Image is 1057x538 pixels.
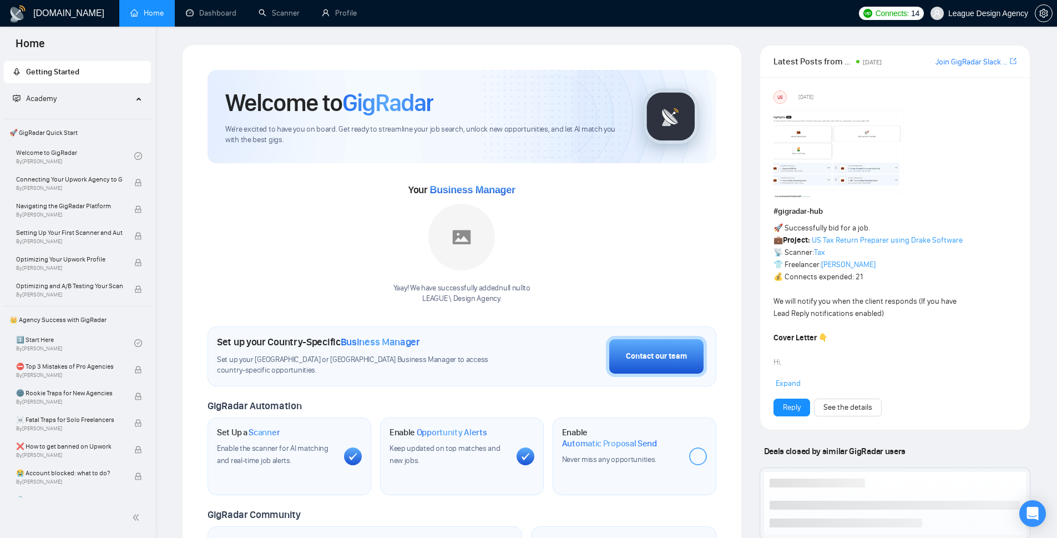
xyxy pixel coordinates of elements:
[217,336,420,348] h1: Set up your Country-Specific
[393,283,530,304] div: Yaay! We have successfully added null null to
[134,285,142,293] span: lock
[16,331,134,355] a: 1️⃣ Start HereBy[PERSON_NAME]
[911,7,919,19] span: 14
[760,441,910,461] span: Deals closed by similar GigRadar users
[16,200,123,212] span: Navigating the GigRadar Platform
[16,361,123,372] span: ⛔ Top 3 Mistakes of Pro Agencies
[798,92,813,102] span: [DATE]
[16,144,134,168] a: Welcome to GigRadarBy[PERSON_NAME]
[773,399,810,416] button: Reply
[134,259,142,267] span: lock
[606,336,707,377] button: Contact our team
[208,509,301,521] span: GigRadar Community
[408,184,515,196] span: Your
[134,472,142,480] span: lock
[225,88,433,118] h1: Welcome to
[16,280,123,291] span: Optimizing and A/B Testing Your Scanner for Better Results
[776,379,801,388] span: Expand
[863,58,882,66] span: [DATE]
[26,67,79,77] span: Getting Started
[13,94,21,102] span: fund-projection-screen
[16,238,123,245] span: By [PERSON_NAME]
[773,108,907,197] img: F09354QB7SM-image.png
[16,212,123,218] span: By [PERSON_NAME]
[5,122,150,144] span: 🚀 GigRadar Quick Start
[643,89,699,144] img: gigradar-logo.png
[16,291,123,298] span: By [PERSON_NAME]
[562,455,656,464] span: Never miss any opportunities.
[134,366,142,374] span: lock
[322,8,357,18] a: userProfile
[814,399,882,416] button: See the details
[774,91,786,103] div: US
[4,61,151,83] li: Getting Started
[225,124,625,145] span: We're excited to have you on board. Get ready to streamline your job search, unlock new opportuni...
[16,227,123,238] span: Setting Up Your First Scanner and Auto-Bidder
[9,5,27,23] img: logo
[783,401,801,414] a: Reply
[16,441,123,452] span: ❌ How to get banned on Upwork
[5,309,150,331] span: 👑 Agency Success with GigRadar
[217,355,511,376] span: Set up your [GEOGRAPHIC_DATA] or [GEOGRAPHIC_DATA] Business Manager to access country-specific op...
[16,174,123,185] span: Connecting Your Upwork Agency to GigRadar
[259,8,300,18] a: searchScanner
[1010,57,1016,66] span: export
[16,494,123,505] span: 🔓 Unblocked cases: review
[132,512,143,523] span: double-left
[393,294,530,304] p: LEAGUE \ Design Agency .
[16,254,123,265] span: Optimizing Your Upwork Profile
[16,185,123,192] span: By [PERSON_NAME]
[1019,500,1046,527] div: Open Intercom Messenger
[134,152,142,160] span: check-circle
[773,333,828,343] strong: Cover Letter 👇
[428,204,495,270] img: placeholder.png
[823,401,872,414] a: See the details
[773,205,1016,218] h1: # gigradar-hub
[933,9,941,17] span: user
[341,336,420,348] span: Business Manager
[783,235,810,245] strong: Project:
[876,7,909,19] span: Connects:
[130,8,164,18] a: homeHome
[1010,56,1016,67] a: export
[935,56,1008,68] a: Join GigRadar Slack Community
[16,372,123,379] span: By [PERSON_NAME]
[562,438,657,449] span: Automatic Proposal Send
[417,427,487,438] span: Opportunity Alerts
[134,393,142,400] span: lock
[217,444,328,465] span: Enable the scanner for AI matching and real-time job alerts.
[390,444,500,465] span: Keep updated on top matches and new jobs.
[814,248,825,257] a: Tax
[134,446,142,454] span: lock
[13,94,57,103] span: Academy
[626,350,687,363] div: Contact our team
[16,479,123,485] span: By [PERSON_NAME]
[217,427,280,438] h1: Set Up a
[7,36,54,59] span: Home
[16,414,123,425] span: ☠️ Fatal Traps for Solo Freelancers
[1035,4,1053,22] button: setting
[186,8,236,18] a: dashboardDashboard
[812,235,963,245] a: US Tax Return Preparer using Drake Software
[562,427,680,449] h1: Enable
[26,94,57,103] span: Academy
[249,427,280,438] span: Scanner
[821,260,876,269] a: [PERSON_NAME]
[16,425,123,432] span: By [PERSON_NAME]
[13,68,21,76] span: rocket
[342,88,433,118] span: GigRadar
[134,419,142,427] span: lock
[429,184,515,195] span: Business Manager
[390,427,487,438] h1: Enable
[16,399,123,405] span: By [PERSON_NAME]
[134,179,142,187] span: lock
[773,54,853,68] span: Latest Posts from the GigRadar Community
[134,205,142,213] span: lock
[1035,9,1053,18] a: setting
[16,265,123,271] span: By [PERSON_NAME]
[208,400,301,412] span: GigRadar Automation
[134,339,142,347] span: check-circle
[16,467,123,479] span: 😭 Account blocked: what to do?
[16,452,123,459] span: By [PERSON_NAME]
